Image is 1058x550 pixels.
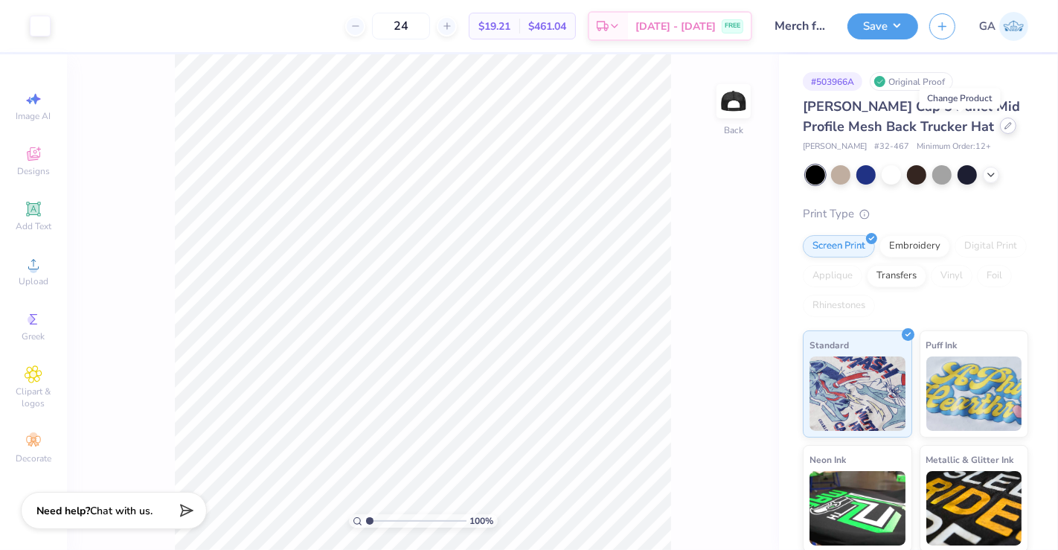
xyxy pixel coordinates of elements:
img: Standard [809,356,905,431]
span: Greek [22,330,45,342]
img: Metallic & Glitter Ink [926,471,1022,546]
span: Add Text [16,220,51,232]
span: Clipart & logos [7,386,60,409]
span: Puff Ink [926,337,958,353]
div: Transfers [867,265,926,287]
span: GA [979,18,996,35]
span: Upload [19,275,48,287]
button: Save [847,13,918,39]
span: $461.04 [528,19,566,34]
img: Back [719,86,748,116]
div: Back [724,124,743,137]
span: Metallic & Glitter Ink [926,452,1014,467]
input: Untitled Design [763,11,836,41]
span: Decorate [16,453,51,464]
span: Designs [17,165,50,177]
div: Applique [803,265,862,287]
div: Vinyl [931,265,972,287]
div: Original Proof [870,72,953,91]
img: Puff Ink [926,356,1022,431]
div: Rhinestones [803,295,875,317]
span: [PERSON_NAME] [803,141,867,153]
span: Minimum Order: 12 + [917,141,991,153]
span: Chat with us. [90,504,153,518]
img: Gaurisha Aggarwal [999,12,1028,41]
div: Print Type [803,205,1028,223]
a: GA [979,12,1028,41]
span: $19.21 [478,19,510,34]
span: # 32-467 [874,141,909,153]
span: 100 % [470,514,494,528]
span: FREE [725,21,740,31]
div: Embroidery [879,235,950,258]
span: Neon Ink [809,452,846,467]
input: – – [372,13,430,39]
div: Digital Print [955,235,1027,258]
span: [PERSON_NAME] Cap 5 Panel Mid Profile Mesh Back Trucker Hat [803,97,1020,135]
span: [DATE] - [DATE] [635,19,716,34]
div: Change Product [920,88,1001,109]
img: Neon Ink [809,471,905,546]
strong: Need help? [36,504,90,518]
div: # 503966A [803,72,862,91]
div: Foil [977,265,1012,287]
div: Screen Print [803,235,875,258]
span: Standard [809,337,849,353]
span: Image AI [16,110,51,122]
